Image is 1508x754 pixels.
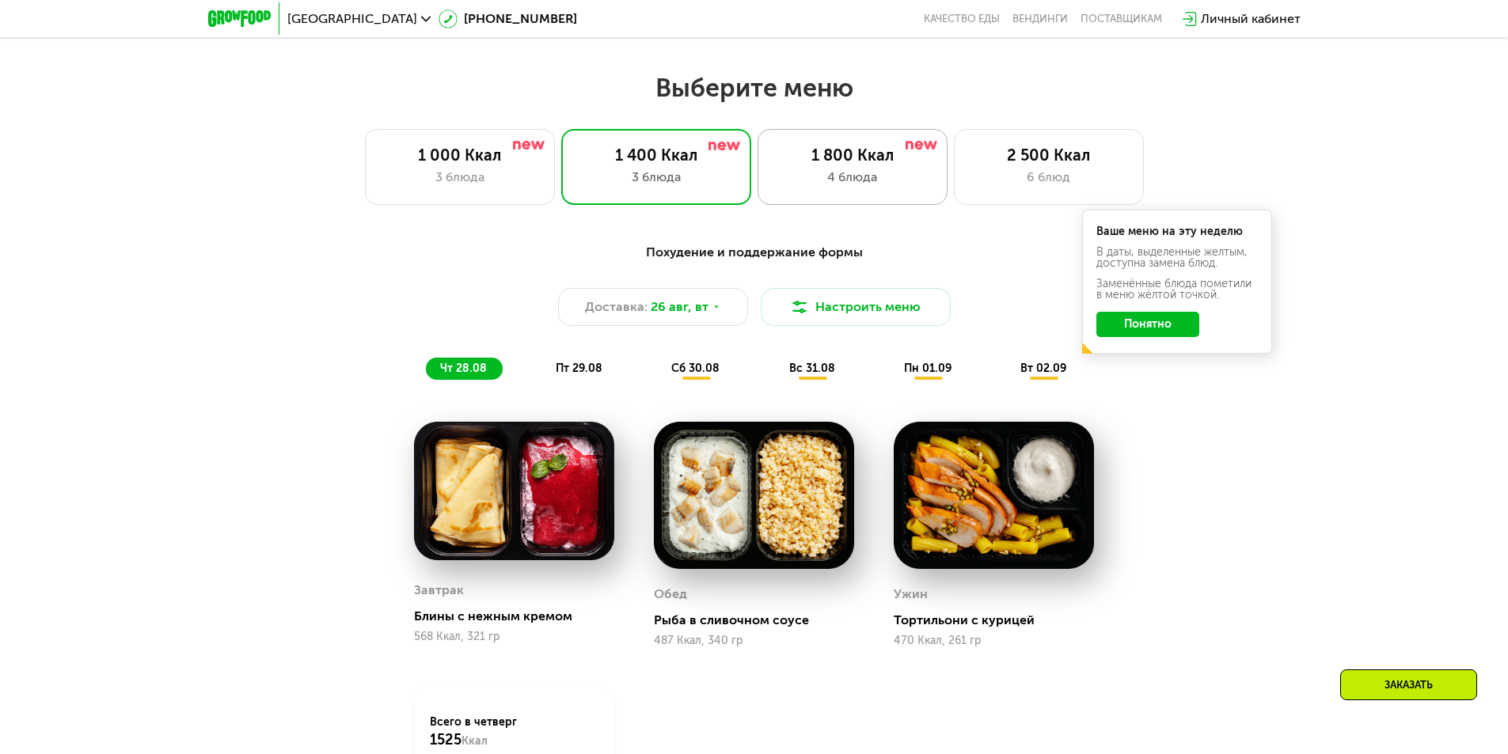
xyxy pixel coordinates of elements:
div: 1 400 Ккал [578,146,735,165]
div: 6 блюд [971,168,1127,187]
div: Заказать [1340,669,1477,700]
div: поставщикам [1081,13,1162,25]
div: Рыба в сливочном соусе [654,612,867,628]
span: Ккал [462,734,488,748]
div: 2 500 Ккал [971,146,1127,165]
span: 26 авг, вт [651,297,708,316]
div: Заменённые блюда пометили в меню жёлтой точкой. [1096,278,1258,301]
div: Всего в четверг [430,714,598,749]
div: 3 блюда [382,168,538,187]
a: [PHONE_NUMBER] [439,9,577,28]
span: [GEOGRAPHIC_DATA] [287,13,417,25]
span: Доставка: [585,297,648,316]
div: Личный кабинет [1201,9,1301,28]
a: Качество еды [924,13,1000,25]
div: 1 800 Ккал [774,146,931,165]
a: Вендинги [1012,13,1068,25]
button: Понятно [1096,312,1199,337]
span: чт 28.08 [440,362,487,375]
span: 1525 [430,731,462,748]
div: Ужин [894,582,928,606]
span: вт 02.09 [1020,362,1066,375]
div: Завтрак [414,578,464,602]
h2: Выберите меню [51,72,1457,104]
div: 4 блюда [774,168,931,187]
span: пн 01.09 [904,362,952,375]
div: Ваше меню на эту неделю [1096,226,1258,237]
div: 487 Ккал, 340 гр [654,635,854,647]
div: Похудение и поддержание формы [286,243,1223,263]
div: 568 Ккал, 321 гр [414,631,614,643]
span: сб 30.08 [671,362,720,375]
div: Тортильони с курицей [894,612,1107,628]
div: 470 Ккал, 261 гр [894,635,1094,647]
span: пт 29.08 [556,362,602,375]
div: 1 000 Ккал [382,146,538,165]
div: Обед [654,582,687,606]
div: В даты, выделенные желтым, доступна замена блюд. [1096,247,1258,269]
button: Настроить меню [761,288,951,326]
div: Блины с нежным кремом [414,608,627,624]
span: вс 31.08 [789,362,835,375]
div: 3 блюда [578,168,735,187]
